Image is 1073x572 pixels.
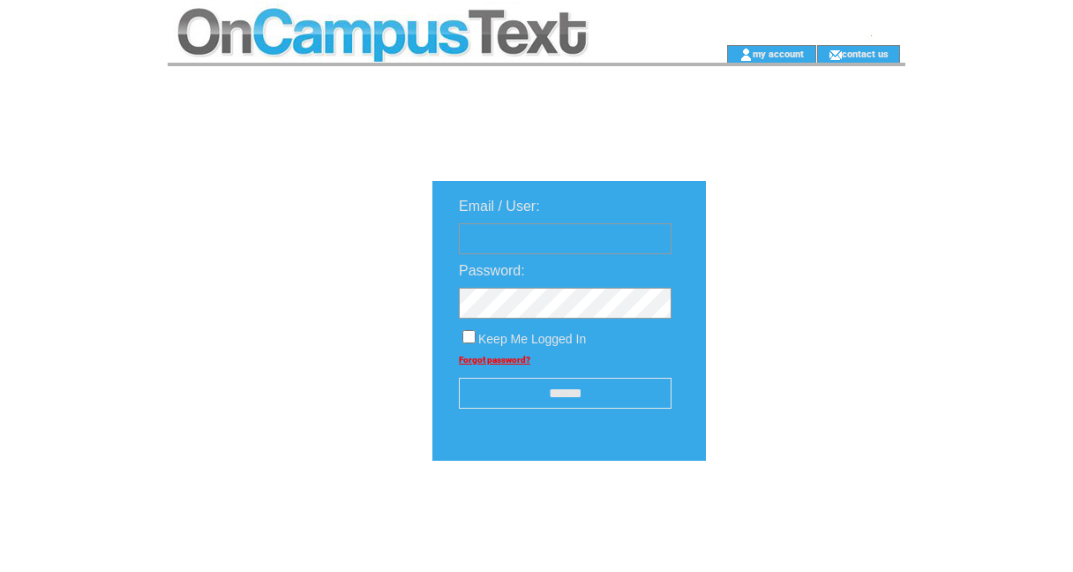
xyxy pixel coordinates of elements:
[459,199,540,214] span: Email / User:
[757,505,845,527] img: transparent.png;jsessionid=D8F60693FFFC5FEE054394CC2539127B
[478,332,586,346] span: Keep Me Logged In
[753,48,804,59] a: my account
[829,48,842,62] img: contact_us_icon.gif;jsessionid=D8F60693FFFC5FEE054394CC2539127B
[459,263,525,278] span: Password:
[739,48,753,62] img: account_icon.gif;jsessionid=D8F60693FFFC5FEE054394CC2539127B
[459,355,530,365] a: Forgot password?
[842,48,889,59] a: contact us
